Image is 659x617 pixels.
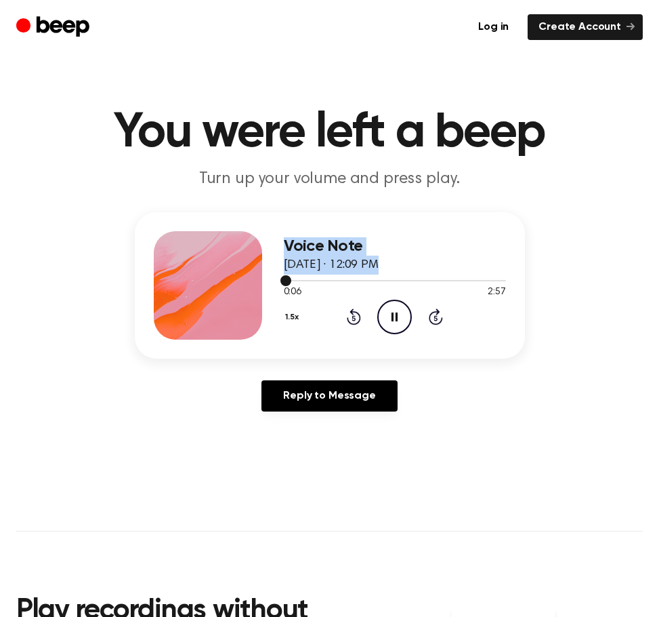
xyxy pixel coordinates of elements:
[528,14,643,40] a: Create Account
[284,237,506,256] h3: Voice Note
[261,380,397,412] a: Reply to Message
[70,168,590,191] p: Turn up your volume and press play.
[467,14,519,40] a: Log in
[488,285,505,300] span: 2:57
[16,108,643,157] h1: You were left a beep
[284,306,304,329] button: 1.5x
[284,285,301,300] span: 0:06
[16,14,93,41] a: Beep
[284,259,379,271] span: [DATE] · 12:09 PM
